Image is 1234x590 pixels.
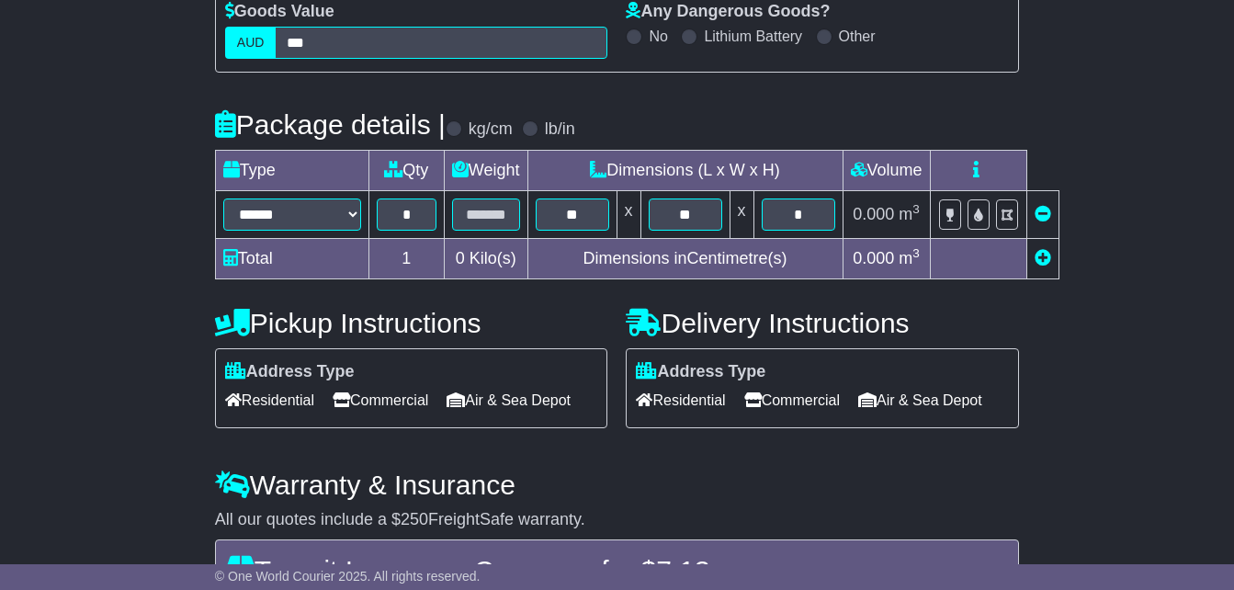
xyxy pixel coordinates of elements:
[626,308,1019,338] h4: Delivery Instructions
[225,386,314,414] span: Residential
[215,510,1019,530] div: All our quotes include a $ FreightSafe warranty.
[899,249,920,267] span: m
[333,386,428,414] span: Commercial
[225,27,277,59] label: AUD
[225,2,334,22] label: Goods Value
[912,202,920,216] sup: 3
[447,386,571,414] span: Air & Sea Depot
[730,190,753,238] td: x
[545,119,575,140] label: lb/in
[853,249,894,267] span: 0.000
[649,28,667,45] label: No
[636,386,725,414] span: Residential
[215,238,368,278] td: Total
[656,555,709,585] span: 7.13
[456,249,465,267] span: 0
[1035,205,1051,223] a: Remove this item
[444,150,527,190] td: Weight
[853,205,894,223] span: 0.000
[527,238,843,278] td: Dimensions in Centimetre(s)
[1035,249,1051,267] a: Add new item
[215,308,608,338] h4: Pickup Instructions
[368,238,444,278] td: 1
[636,362,765,382] label: Address Type
[617,190,640,238] td: x
[215,470,1019,500] h4: Warranty & Insurance
[858,386,982,414] span: Air & Sea Depot
[227,555,1007,585] h4: Transit Insurance Coverage for $
[225,362,355,382] label: Address Type
[527,150,843,190] td: Dimensions (L x W x H)
[401,510,428,528] span: 250
[215,150,368,190] td: Type
[444,238,527,278] td: Kilo(s)
[843,150,930,190] td: Volume
[704,28,802,45] label: Lithium Battery
[469,119,513,140] label: kg/cm
[368,150,444,190] td: Qty
[899,205,920,223] span: m
[839,28,876,45] label: Other
[744,386,840,414] span: Commercial
[626,2,830,22] label: Any Dangerous Goods?
[912,246,920,260] sup: 3
[215,109,446,140] h4: Package details |
[215,569,481,584] span: © One World Courier 2025. All rights reserved.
